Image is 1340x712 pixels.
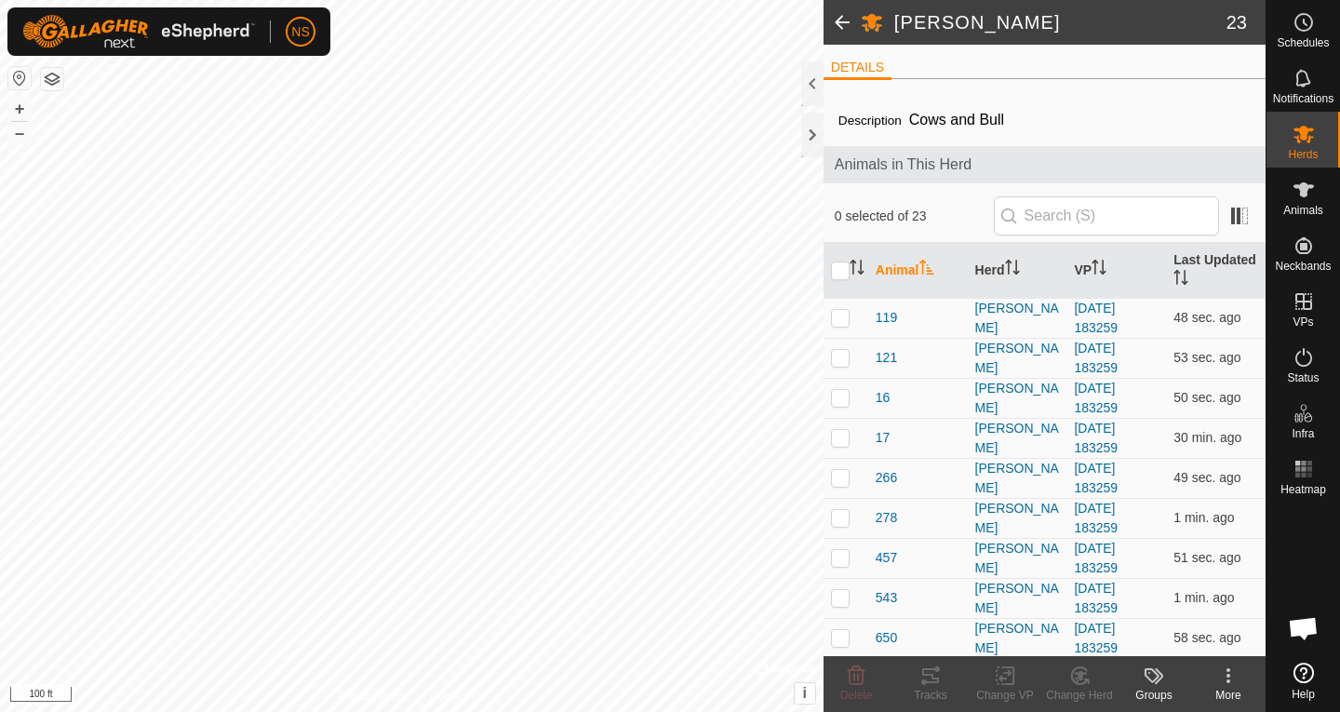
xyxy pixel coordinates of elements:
a: [DATE] 183259 [1074,421,1118,455]
span: NS [291,22,309,42]
span: Help [1292,689,1315,700]
span: 266 [876,468,897,488]
th: Herd [968,243,1067,299]
div: [PERSON_NAME] [975,379,1060,418]
span: Delete [840,689,873,702]
button: + [8,98,31,120]
a: [DATE] 183259 [1074,381,1118,415]
input: Search (S) [994,196,1219,235]
span: 23 [1226,8,1247,36]
button: – [8,122,31,144]
span: 16 [876,388,891,408]
button: Map Layers [41,68,63,90]
span: Neckbands [1275,261,1331,272]
span: Heatmap [1280,484,1326,495]
span: VPs [1293,316,1313,328]
span: Animals in This Herd [835,154,1254,176]
p-sorticon: Activate to sort [919,262,934,277]
a: [DATE] 183259 [1074,341,1118,375]
span: 278 [876,508,897,528]
h2: [PERSON_NAME] [894,11,1226,34]
div: Open chat [1276,600,1332,656]
span: Notifications [1273,93,1333,104]
span: 543 [876,588,897,608]
p-sorticon: Activate to sort [850,262,864,277]
div: [PERSON_NAME] [975,419,1060,458]
a: [DATE] 183259 [1074,541,1118,575]
span: 0 selected of 23 [835,207,994,226]
div: [PERSON_NAME] [975,619,1060,658]
p-sorticon: Activate to sort [1173,273,1188,288]
span: Sep 30, 2025, 7:05 AM [1173,390,1240,405]
th: Animal [868,243,968,299]
div: [PERSON_NAME] [975,499,1060,538]
span: Sep 30, 2025, 7:05 AM [1173,350,1240,365]
a: Privacy Policy [338,688,408,705]
span: Sep 30, 2025, 7:05 AM [1173,550,1240,565]
span: Sep 30, 2025, 7:05 AM [1173,310,1240,325]
span: i [803,685,807,701]
span: 17 [876,428,891,448]
label: Description [838,114,902,128]
button: Reset Map [8,67,31,89]
a: [DATE] 183259 [1074,501,1118,535]
img: Gallagher Logo [22,15,255,48]
div: [PERSON_NAME] [975,299,1060,338]
div: Change VP [968,687,1042,704]
div: [PERSON_NAME] [975,459,1060,498]
th: VP [1066,243,1166,299]
div: Tracks [893,687,968,704]
div: More [1191,687,1266,704]
a: Contact Us [430,688,485,705]
a: [DATE] 183259 [1074,461,1118,495]
a: Help [1266,655,1340,707]
span: Sep 30, 2025, 6:35 AM [1173,430,1241,445]
div: Groups [1117,687,1191,704]
span: 457 [876,548,897,568]
span: 121 [876,348,897,368]
a: [DATE] 183259 [1074,621,1118,655]
div: [PERSON_NAME] [975,539,1060,578]
span: 119 [876,308,897,328]
span: Sep 30, 2025, 7:05 AM [1173,590,1234,605]
span: Schedules [1277,37,1329,48]
span: Sep 30, 2025, 7:05 AM [1173,470,1240,485]
span: Herds [1288,149,1318,160]
span: Status [1287,372,1319,383]
span: 650 [876,628,897,648]
li: DETAILS [824,58,891,80]
span: Sep 30, 2025, 7:05 AM [1173,510,1234,525]
p-sorticon: Activate to sort [1005,262,1020,277]
span: Animals [1283,205,1323,216]
span: Sep 30, 2025, 7:05 AM [1173,630,1240,645]
span: Infra [1292,428,1314,439]
a: [DATE] 183259 [1074,581,1118,615]
div: [PERSON_NAME] [975,579,1060,618]
div: [PERSON_NAME] [975,339,1060,378]
p-sorticon: Activate to sort [1092,262,1106,277]
a: [DATE] 183259 [1074,301,1118,335]
span: Cows and Bull [902,104,1012,135]
th: Last Updated [1166,243,1266,299]
button: i [795,683,815,704]
div: Change Herd [1042,687,1117,704]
